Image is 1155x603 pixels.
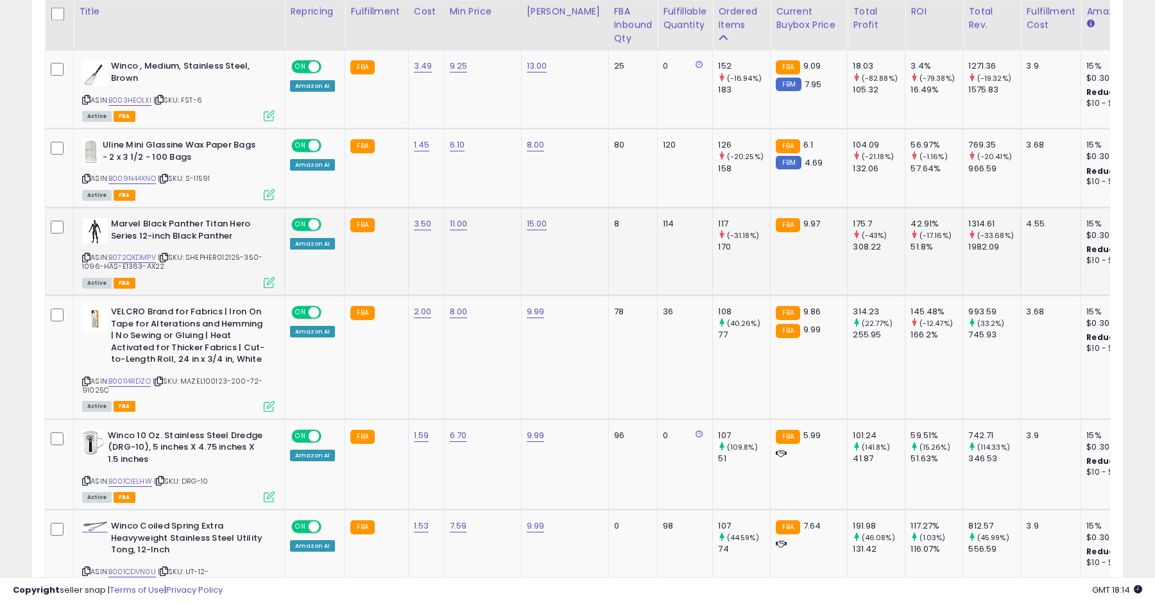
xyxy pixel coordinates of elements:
span: ON [293,219,309,230]
div: 78 [614,306,648,318]
small: (45.99%) [977,532,1009,543]
a: 6.10 [450,139,465,151]
span: FBA [114,401,135,412]
small: (-19.32%) [977,73,1011,83]
div: 0 [663,430,703,441]
a: B009N44XNO [108,173,156,184]
div: 158 [718,163,770,174]
div: 41.87 [853,453,905,464]
div: 59.51% [911,430,963,441]
div: 36 [663,306,703,318]
div: Amazon AI [290,326,335,337]
small: FBA [350,306,374,320]
div: Amazon AI [290,450,335,461]
small: (-21.18%) [862,151,894,162]
a: 9.99 [527,429,545,442]
small: FBA [776,430,800,444]
small: FBA [350,520,374,534]
div: 3.68 [1026,306,1071,318]
div: 120 [663,139,703,151]
small: (-82.88%) [862,73,898,83]
a: 8.00 [450,305,468,318]
div: 117.27% [911,520,963,532]
div: 3.9 [1026,60,1071,72]
div: seller snap | | [13,584,223,597]
div: ROI [911,5,957,19]
div: Min Price [450,5,516,19]
span: | SKU: S-11591 [158,173,210,183]
span: | SKU: MAZEL100123-200-72-91025C [82,376,262,395]
div: Fulfillment [350,5,402,19]
span: OFF [320,307,340,318]
small: (109.8%) [727,442,758,452]
span: OFF [320,522,340,532]
div: 183 [718,84,770,96]
div: 314.23 [853,306,905,318]
span: | SKU: SHEPHER012125-350-1096-HAS-E1363-AX22 [82,252,262,271]
small: (40.26%) [727,318,760,328]
a: 3.50 [414,217,432,230]
small: (-33.68%) [977,230,1014,241]
div: 57.64% [911,163,963,174]
img: 31UkcsdxRaL._SL40_.jpg [82,306,108,332]
span: FBA [114,190,135,201]
a: 9.25 [450,60,468,72]
div: ASIN: [82,218,275,287]
div: 3.4% [911,60,963,72]
small: (22.77%) [862,318,893,328]
div: 191.98 [853,520,905,532]
small: (-1.16%) [920,151,948,162]
div: 25 [614,60,648,72]
small: Amazon Fees. [1086,19,1094,30]
span: All listings currently available for purchase on Amazon [82,278,112,289]
small: FBA [776,139,800,153]
span: 5.99 [803,429,821,441]
div: Amazon AI [290,159,335,171]
small: (114.33%) [977,442,1010,452]
small: FBM [776,156,801,169]
div: 132.06 [853,163,905,174]
div: 116.07% [911,543,963,555]
div: Fulfillable Quantity [663,5,707,32]
div: Total Profit [853,5,900,32]
a: 1.53 [414,520,429,532]
div: Amazon AI [290,540,335,552]
small: FBA [350,430,374,444]
span: All listings currently available for purchase on Amazon [82,190,112,201]
div: 105.32 [853,84,905,96]
div: 42.91% [911,218,963,230]
span: | SKU: DRG-10 [154,476,208,486]
div: Title [79,5,279,19]
small: FBA [776,60,800,74]
strong: Copyright [13,584,60,596]
div: 56.97% [911,139,963,151]
div: 114 [663,218,703,230]
small: (-31.18%) [727,230,759,241]
a: B072QXDMPV [108,252,156,263]
div: 308.22 [853,241,905,253]
div: 170 [718,241,770,253]
div: 51 [718,453,770,464]
div: ASIN: [82,60,275,120]
b: Winco , Medium, Stainless Steel, Brown [111,60,267,87]
div: 1271.36 [968,60,1020,72]
b: Winco Coiled Spring Extra Heavyweight Stainless Steel Utility Tong, 12-Inch [111,520,267,559]
div: Ordered Items [718,5,765,32]
span: | SKU: FST-6 [153,95,202,105]
div: 80 [614,139,648,151]
small: FBM [776,78,801,91]
div: 1982.09 [968,241,1020,253]
span: 7.64 [803,520,821,532]
div: 51.8% [911,241,963,253]
div: 993.59 [968,306,1020,318]
div: 0 [663,60,703,72]
a: Privacy Policy [166,584,223,596]
img: 41bqmMSOAmL._SL40_.jpg [82,430,105,455]
div: 175.7 [853,218,905,230]
span: 9.97 [803,217,821,230]
div: 77 [718,329,770,341]
div: [PERSON_NAME] [527,5,603,19]
div: Current Buybox Price [776,5,842,32]
a: 1.59 [414,429,429,442]
div: 4.55 [1026,218,1071,230]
